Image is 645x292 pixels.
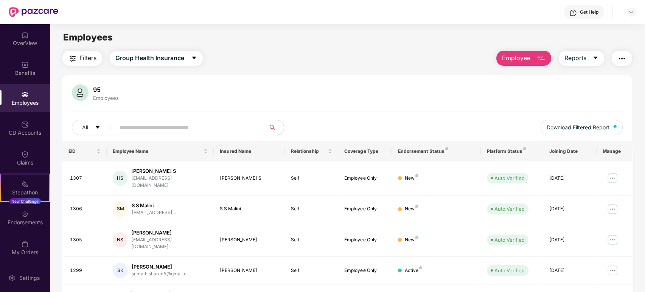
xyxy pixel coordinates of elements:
[291,236,332,244] div: Self
[559,51,604,66] button: Reportscaret-down
[265,120,284,135] button: search
[21,240,29,248] img: svg+xml;base64,PHN2ZyBpZD0iTXlfT3JkZXJzIiBkYXRhLW5hbWU9Ik15IE9yZGVycyIgeG1sbnM9Imh0dHA6Ly93d3cudz...
[132,263,190,270] div: [PERSON_NAME]
[613,125,617,129] img: svg+xml;base64,PHN2ZyB4bWxucz0iaHR0cDovL3d3dy53My5vcmcvMjAwMC9zdmciIHhtbG5zOnhsaW5rPSJodHRwOi8vd3...
[543,141,597,162] th: Joining Date
[70,267,101,274] div: 1299
[113,202,128,217] div: SM
[569,9,577,17] img: svg+xml;base64,PHN2ZyBpZD0iSGVscC0zMngzMiIgeG1sbnM9Imh0dHA6Ly93d3cudzMub3JnLzIwMDAvc3ZnIiB3aWR0aD...
[592,55,598,62] span: caret-down
[405,267,422,274] div: Active
[494,236,525,244] div: Auto Verified
[547,123,609,132] span: Download Filtered Report
[113,232,127,247] div: NS
[398,148,475,154] div: Endorsement Status
[9,198,41,204] div: New Challenge
[21,121,29,128] img: svg+xml;base64,PHN2ZyBpZD0iQ0RfQWNjb3VudHMiIGRhdGEtbmFtZT0iQ0QgQWNjb3VudHMiIHhtbG5zPSJodHRwOi8vd3...
[285,141,338,162] th: Relationship
[549,236,591,244] div: [DATE]
[344,236,385,244] div: Employee Only
[338,141,392,162] th: Coverage Type
[72,120,118,135] button: Allcaret-down
[72,84,89,101] img: svg+xml;base64,PHN2ZyB4bWxucz0iaHR0cDovL3d3dy53My5vcmcvMjAwMC9zdmciIHhtbG5zOnhsaW5rPSJodHRwOi8vd3...
[580,9,598,15] div: Get Help
[132,209,176,216] div: [EMAIL_ADDRESS]...
[597,141,632,162] th: Manage
[405,205,418,213] div: New
[220,267,279,274] div: [PERSON_NAME]
[494,267,525,274] div: Auto Verified
[21,180,29,188] img: svg+xml;base64,PHN2ZyB4bWxucz0iaHR0cDovL3d3dy53My5vcmcvMjAwMC9zdmciIHdpZHRoPSIyMSIgaGVpZ2h0PSIyMC...
[220,175,279,182] div: [PERSON_NAME] S
[63,32,113,43] span: Employees
[291,267,332,274] div: Self
[419,266,422,269] img: svg+xml;base64,PHN2ZyB4bWxucz0iaHR0cDovL3d3dy53My5vcmcvMjAwMC9zdmciIHdpZHRoPSI4IiBoZWlnaHQ9IjgiIH...
[8,274,16,282] img: svg+xml;base64,PHN2ZyBpZD0iU2V0dGluZy0yMHgyMCIgeG1sbnM9Imh0dHA6Ly93d3cudzMub3JnLzIwMDAvc3ZnIiB3aW...
[92,86,120,93] div: 95
[606,264,619,276] img: manageButton
[21,31,29,39] img: svg+xml;base64,PHN2ZyBpZD0iSG9tZSIgeG1sbnM9Imh0dHA6Ly93d3cudzMub3JnLzIwMDAvc3ZnIiB3aWR0aD0iMjAiIG...
[549,175,591,182] div: [DATE]
[536,54,546,63] img: svg+xml;base64,PHN2ZyB4bWxucz0iaHR0cDovL3d3dy53My5vcmcvMjAwMC9zdmciIHhtbG5zOnhsaW5rPSJodHRwOi8vd3...
[113,148,202,154] span: Employee Name
[606,172,619,184] img: manageButton
[92,95,120,101] div: Employees
[502,53,530,63] span: Employee
[132,270,190,278] div: sumathisharan5@gmail.c...
[415,236,418,239] img: svg+xml;base64,PHN2ZyB4bWxucz0iaHR0cDovL3d3dy53My5vcmcvMjAwMC9zdmciIHdpZHRoPSI4IiBoZWlnaHQ9IjgiIH...
[9,7,58,17] img: New Pazcare Logo
[17,274,42,282] div: Settings
[405,236,418,244] div: New
[62,141,107,162] th: EID
[265,124,280,130] span: search
[79,53,96,63] span: Filters
[291,148,326,154] span: Relationship
[131,229,208,236] div: [PERSON_NAME]
[494,174,525,182] div: Auto Verified
[494,205,525,213] div: Auto Verified
[21,151,29,158] img: svg+xml;base64,PHN2ZyBpZD0iQ2xhaW0iIHhtbG5zPSJodHRwOi8vd3d3LnczLm9yZy8yMDAwL3N2ZyIgd2lkdGg9IjIwIi...
[445,147,448,150] img: svg+xml;base64,PHN2ZyB4bWxucz0iaHR0cDovL3d3dy53My5vcmcvMjAwMC9zdmciIHdpZHRoPSI4IiBoZWlnaHQ9IjgiIH...
[220,236,279,244] div: [PERSON_NAME]
[62,51,102,66] button: Filters
[21,210,29,218] img: svg+xml;base64,PHN2ZyBpZD0iRW5kb3JzZW1lbnRzIiB4bWxucz0iaHR0cDovL3d3dy53My5vcmcvMjAwMC9zdmciIHdpZH...
[115,53,184,63] span: Group Health Insurance
[70,236,101,244] div: 1305
[113,263,128,278] div: SK
[191,55,197,62] span: caret-down
[344,175,385,182] div: Employee Only
[549,205,591,213] div: [DATE]
[131,168,208,175] div: [PERSON_NAME] S
[107,141,213,162] th: Employee Name
[564,53,586,63] span: Reports
[70,205,101,213] div: 1306
[344,205,385,213] div: Employee Only
[405,175,418,182] div: New
[110,51,203,66] button: Group Health Insurancecaret-down
[291,205,332,213] div: Self
[541,120,623,135] button: Download Filtered Report
[68,148,95,154] span: EID
[82,123,88,132] span: All
[344,267,385,274] div: Employee Only
[496,51,551,66] button: Employee
[68,54,77,63] img: svg+xml;base64,PHN2ZyB4bWxucz0iaHR0cDovL3d3dy53My5vcmcvMjAwMC9zdmciIHdpZHRoPSIyNCIgaGVpZ2h0PSIyNC...
[606,234,619,246] img: manageButton
[113,171,127,186] div: HS
[291,175,332,182] div: Self
[131,236,208,251] div: [EMAIL_ADDRESS][DOMAIN_NAME]
[415,205,418,208] img: svg+xml;base64,PHN2ZyB4bWxucz0iaHR0cDovL3d3dy53My5vcmcvMjAwMC9zdmciIHdpZHRoPSI4IiBoZWlnaHQ9IjgiIH...
[21,61,29,68] img: svg+xml;base64,PHN2ZyBpZD0iQmVuZWZpdHMiIHhtbG5zPSJodHRwOi8vd3d3LnczLm9yZy8yMDAwL3N2ZyIgd2lkdGg9Ij...
[628,9,634,15] img: svg+xml;base64,PHN2ZyBpZD0iRHJvcGRvd24tMzJ4MzIiIHhtbG5zPSJodHRwOi8vd3d3LnczLm9yZy8yMDAwL3N2ZyIgd2...
[606,203,619,215] img: manageButton
[70,175,101,182] div: 1307
[132,202,176,209] div: S S Malini
[214,141,285,162] th: Insured Name
[95,125,100,131] span: caret-down
[487,148,537,154] div: Platform Status
[1,189,49,196] div: Stepathon
[549,267,591,274] div: [DATE]
[415,174,418,177] img: svg+xml;base64,PHN2ZyB4bWxucz0iaHR0cDovL3d3dy53My5vcmcvMjAwMC9zdmciIHdpZHRoPSI4IiBoZWlnaHQ9IjgiIH...
[220,205,279,213] div: S S Malini
[523,147,526,150] img: svg+xml;base64,PHN2ZyB4bWxucz0iaHR0cDovL3d3dy53My5vcmcvMjAwMC9zdmciIHdpZHRoPSI4IiBoZWlnaHQ9IjgiIH...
